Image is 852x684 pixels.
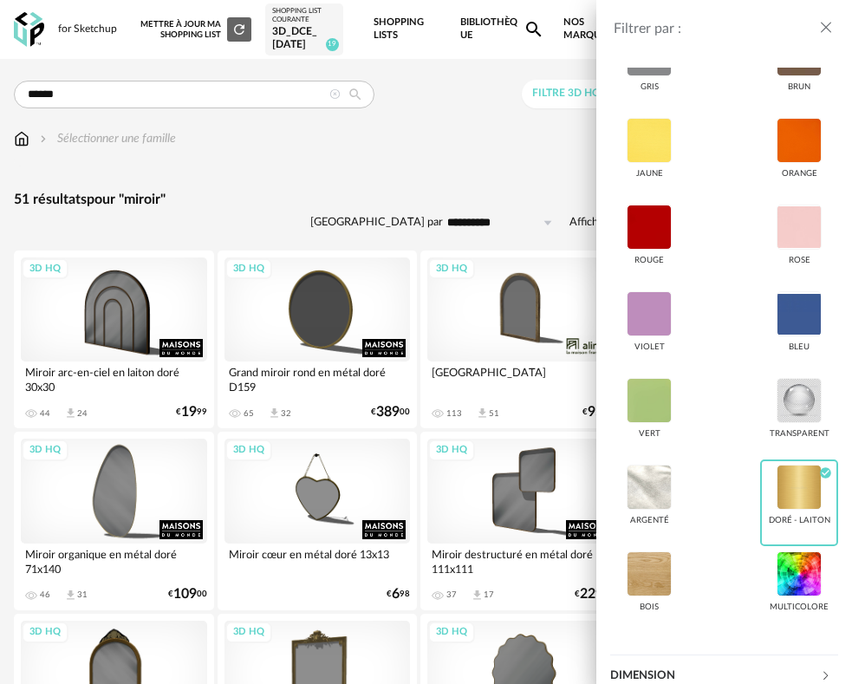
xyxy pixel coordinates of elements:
[789,256,810,266] div: rose
[630,516,669,526] div: argenté
[788,82,810,93] div: brun
[639,429,660,440] div: vert
[641,82,659,93] div: gris
[636,169,663,179] div: jaune
[634,256,664,266] div: rouge
[770,603,829,613] div: multicolore
[640,603,659,613] div: bois
[614,20,817,38] div: Filtrer par :
[817,17,835,40] button: close drawer
[782,169,817,179] div: orange
[819,468,832,477] span: Check Circle icon
[634,342,665,353] div: violet
[770,429,829,440] div: transparent
[769,516,830,526] div: doré - laiton
[789,342,810,353] div: bleu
